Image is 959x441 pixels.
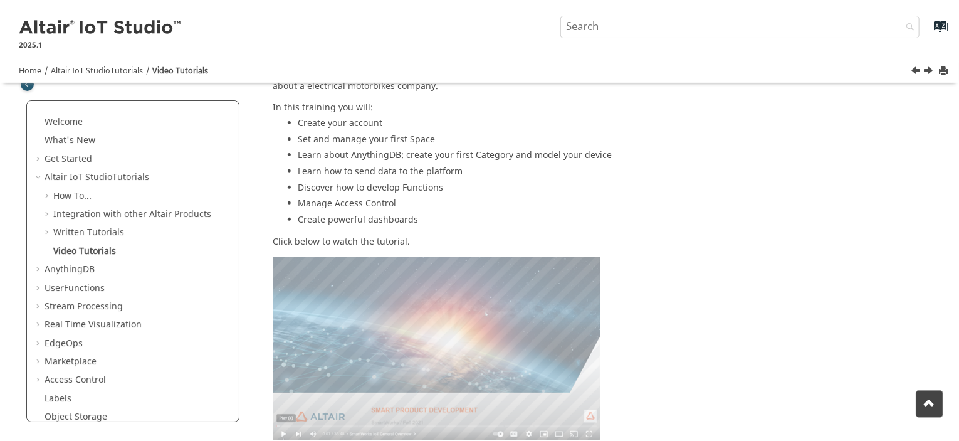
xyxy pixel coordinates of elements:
[45,355,97,368] a: Marketplace
[19,40,183,51] p: 2025.1
[34,171,45,184] span: Collapse Altair IoT StudioTutorials
[45,318,142,331] a: Real Time Visualization
[19,65,41,77] a: Home
[45,337,83,350] a: EdgeOps
[298,117,933,134] li: Create your account
[298,134,933,150] li: Set and manage your first Space
[19,18,183,38] img: Altair IoT Studio
[34,263,45,276] span: Expand AnythingDB
[298,198,933,214] li: Manage Access Control
[912,65,922,80] a: Previous topic: Create a Dashboard Using Data from AnythingDB
[53,189,92,203] a: How To...
[298,149,933,166] li: Learn about AnythingDB: create your first Category and model your device
[51,65,110,77] span: Altair IoT Studio
[913,26,941,39] a: Go to index terms page
[51,65,143,77] a: Altair IoT StudioTutorials
[34,319,45,331] span: Expand Real Time Visualization
[45,115,83,129] a: Welcome
[889,16,925,40] button: Search
[53,208,211,221] a: Integration with other Altair Products
[34,337,45,350] span: Expand EdgeOps
[298,166,933,182] li: Learn how to send data to the platform
[45,171,149,184] a: Altair IoT StudioTutorials
[43,226,53,239] span: Expand Written Tutorials
[273,236,933,248] p: Click below to watch the tutorial.
[64,282,105,295] span: Functions
[45,373,106,386] a: Access Control
[298,182,933,198] li: Discover how to develop Functions
[298,214,933,230] li: Create powerful dashboards
[45,171,112,184] span: Altair IoT Studio
[45,410,107,423] a: Object Storage
[45,263,95,276] a: AnythingDB
[34,374,45,386] span: Expand Access Control
[273,257,600,440] img: smart_prod_development_preview.png
[45,134,95,147] a: What's New
[43,190,53,203] span: Expand How To...
[925,65,935,80] a: Next topic: AnythingDB
[560,16,920,38] input: Search query
[53,245,116,258] a: Video Tutorials
[45,300,123,313] a: Stream Processing
[34,153,45,166] span: Expand Get Started
[53,226,124,239] a: Written Tutorials
[45,282,105,295] a: UserFunctions
[34,282,45,295] span: Expand UserFunctions
[45,392,71,405] a: Labels
[43,208,53,221] span: Expand Integration with other Altair Products
[34,356,45,368] span: Expand Marketplace
[34,300,45,313] span: Expand Stream Processing
[152,65,208,77] a: Video Tutorials
[45,152,92,166] a: Get Started
[273,102,933,230] div: In this training you will:
[940,63,950,80] button: Print this page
